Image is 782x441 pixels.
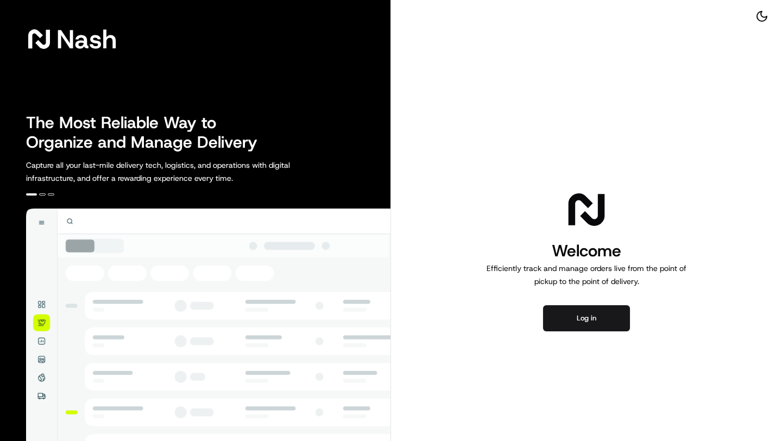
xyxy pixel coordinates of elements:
[482,240,691,262] h1: Welcome
[26,113,269,152] h2: The Most Reliable Way to Organize and Manage Delivery
[543,305,630,331] button: Log in
[26,159,339,185] p: Capture all your last-mile delivery tech, logistics, and operations with digital infrastructure, ...
[482,262,691,288] p: Efficiently track and manage orders live from the point of pickup to the point of delivery.
[56,28,117,50] span: Nash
